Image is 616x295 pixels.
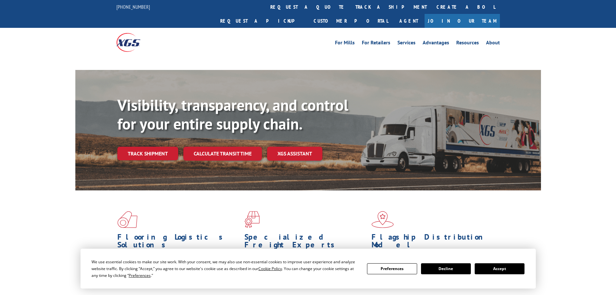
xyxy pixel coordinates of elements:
[81,249,536,289] div: Cookie Consent Prompt
[117,147,178,160] a: Track shipment
[335,40,355,47] a: For Mills
[486,40,500,47] a: About
[117,95,348,134] b: Visibility, transparency, and control for your entire supply chain.
[117,233,240,252] h1: Flooring Logistics Solutions
[421,263,471,274] button: Decline
[92,258,359,279] div: We use essential cookies to make our site work. With your consent, we may also use non-essential ...
[244,233,367,252] h1: Specialized Freight Experts
[117,211,137,228] img: xgs-icon-total-supply-chain-intelligence-red
[372,233,494,252] h1: Flagship Distribution Model
[244,211,260,228] img: xgs-icon-focused-on-flooring-red
[258,266,282,271] span: Cookie Policy
[116,4,150,10] a: [PHONE_NUMBER]
[129,273,151,278] span: Preferences
[183,147,262,161] a: Calculate transit time
[393,14,425,28] a: Agent
[367,263,417,274] button: Preferences
[475,263,524,274] button: Accept
[372,211,394,228] img: xgs-icon-flagship-distribution-model-red
[267,147,322,161] a: XGS ASSISTANT
[425,14,500,28] a: Join Our Team
[423,40,449,47] a: Advantages
[397,40,416,47] a: Services
[456,40,479,47] a: Resources
[362,40,390,47] a: For Retailers
[215,14,309,28] a: Request a pickup
[309,14,393,28] a: Customer Portal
